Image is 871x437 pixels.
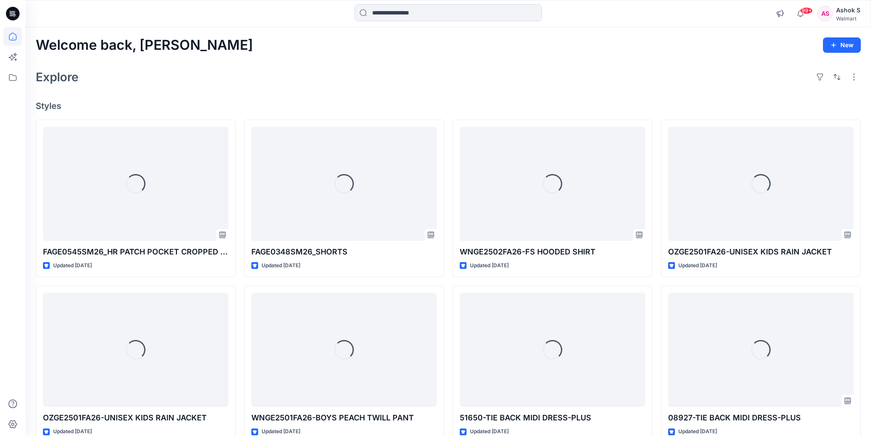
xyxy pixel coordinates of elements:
[262,427,300,436] p: Updated [DATE]
[36,101,861,111] h4: Styles
[668,412,854,424] p: 08927-TIE BACK MIDI DRESS-PLUS
[470,427,509,436] p: Updated [DATE]
[460,246,645,258] p: WNGE2502FA26-FS HOODED SHIRT
[668,246,854,258] p: OZGE2501FA26-UNISEX KIDS RAIN JACKET
[36,37,253,53] h2: Welcome back, [PERSON_NAME]
[460,412,645,424] p: 51650-TIE BACK MIDI DRESS-PLUS
[53,261,92,270] p: Updated [DATE]
[251,246,437,258] p: FAGE0348SM26_SHORTS
[53,427,92,436] p: Updated [DATE]
[678,427,717,436] p: Updated [DATE]
[817,6,833,21] div: AS
[36,70,79,84] h2: Explore
[836,5,860,15] div: Ashok S
[251,412,437,424] p: WNGE2501FA26-BOYS PEACH TWILL PANT
[823,37,861,53] button: New
[836,15,860,22] div: Walmart
[43,246,228,258] p: FAGE0545SM26_HR PATCH POCKET CROPPED WIDE LEG
[43,412,228,424] p: OZGE2501FA26-UNISEX KIDS RAIN JACKET
[470,261,509,270] p: Updated [DATE]
[262,261,300,270] p: Updated [DATE]
[800,7,813,14] span: 99+
[678,261,717,270] p: Updated [DATE]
